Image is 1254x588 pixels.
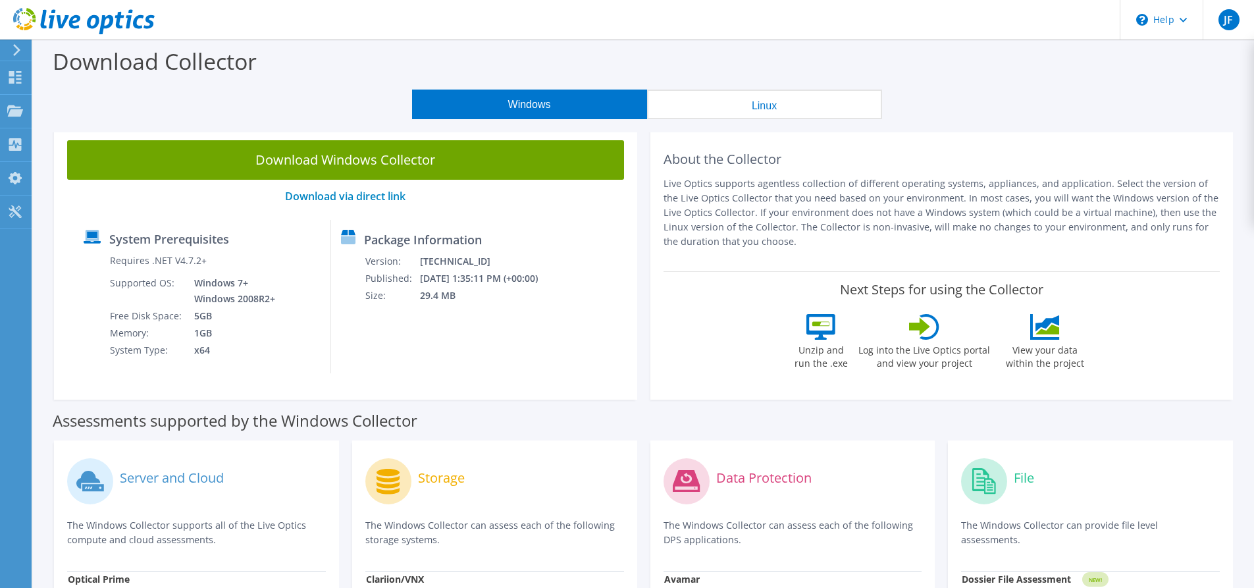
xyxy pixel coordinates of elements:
[285,189,405,203] a: Download via direct link
[791,340,851,370] label: Unzip and run the .exe
[419,253,556,270] td: [TECHNICAL_ID]
[109,232,229,246] label: System Prerequisites
[1218,9,1240,30] span: JF
[419,287,556,304] td: 29.4 MB
[53,46,257,76] label: Download Collector
[68,573,130,585] strong: Optical Prime
[664,176,1220,249] p: Live Optics supports agentless collection of different operating systems, appliances, and applica...
[418,471,465,485] label: Storage
[365,518,624,547] p: The Windows Collector can assess each of the following storage systems.
[53,414,417,427] label: Assessments supported by the Windows Collector
[109,325,184,342] td: Memory:
[120,471,224,485] label: Server and Cloud
[647,90,882,119] button: Linux
[184,307,278,325] td: 5GB
[364,233,482,246] label: Package Information
[184,325,278,342] td: 1GB
[109,275,184,307] td: Supported OS:
[664,573,700,585] strong: Avamar
[1014,471,1034,485] label: File
[962,573,1071,585] strong: Dossier File Assessment
[109,342,184,359] td: System Type:
[110,254,207,267] label: Requires .NET V4.7.2+
[664,151,1220,167] h2: About the Collector
[716,471,812,485] label: Data Protection
[412,90,647,119] button: Windows
[67,140,624,180] a: Download Windows Collector
[184,342,278,359] td: x64
[840,282,1043,298] label: Next Steps for using the Collector
[858,340,991,370] label: Log into the Live Optics portal and view your project
[365,253,419,270] td: Version:
[1136,14,1148,26] svg: \n
[109,307,184,325] td: Free Disk Space:
[365,287,419,304] td: Size:
[1089,576,1102,583] tspan: NEW!
[366,573,424,585] strong: Clariion/VNX
[67,518,326,547] p: The Windows Collector supports all of the Live Optics compute and cloud assessments.
[419,270,556,287] td: [DATE] 1:35:11 PM (+00:00)
[961,518,1220,547] p: The Windows Collector can provide file level assessments.
[184,275,278,307] td: Windows 7+ Windows 2008R2+
[997,340,1092,370] label: View your data within the project
[664,518,922,547] p: The Windows Collector can assess each of the following DPS applications.
[365,270,419,287] td: Published:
